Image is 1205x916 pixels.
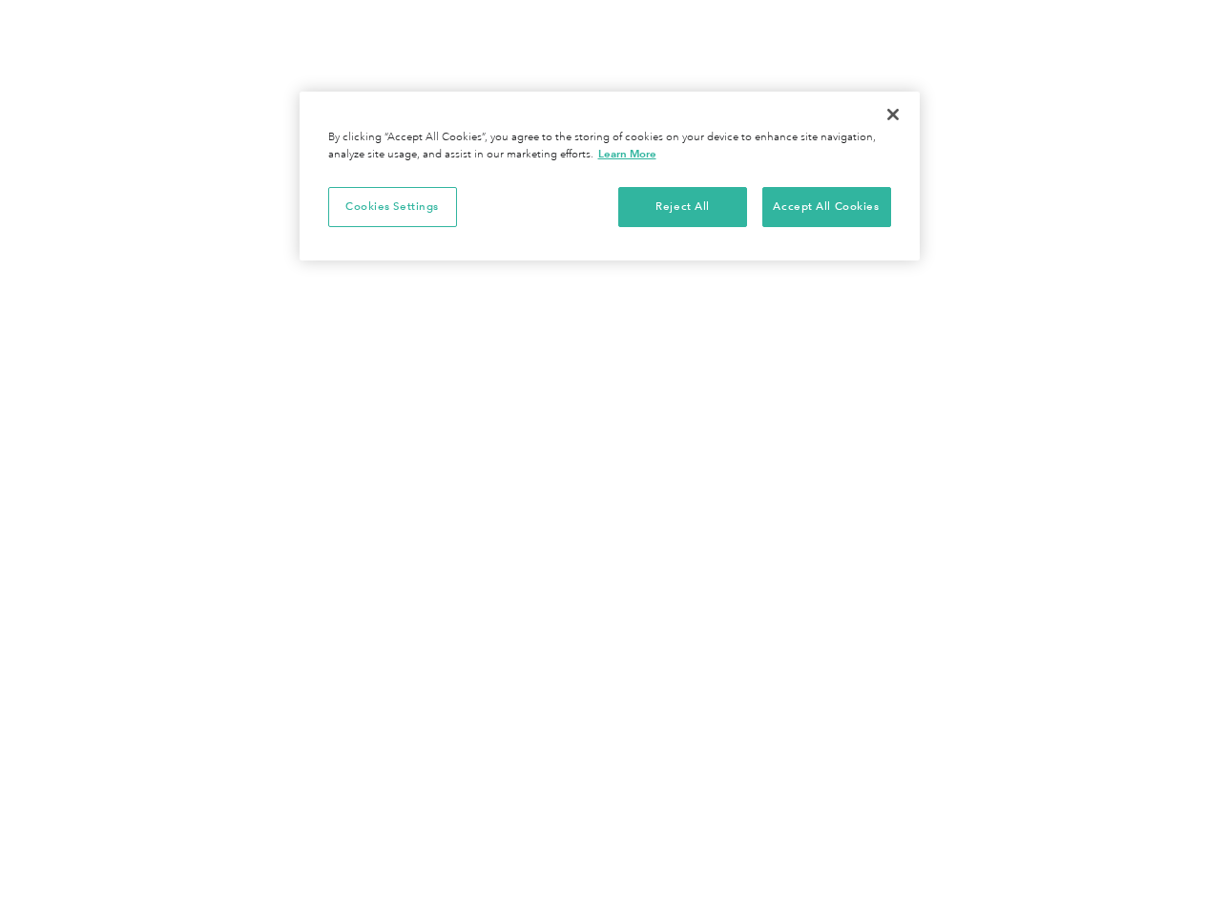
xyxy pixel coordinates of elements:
div: Cookie banner [300,92,920,260]
button: Reject All [618,187,747,227]
a: More information about your privacy, opens in a new tab [598,147,656,160]
div: Privacy [300,92,920,260]
button: Cookies Settings [328,187,457,227]
button: Accept All Cookies [762,187,891,227]
button: Close [872,94,914,135]
div: By clicking “Accept All Cookies”, you agree to the storing of cookies on your device to enhance s... [328,130,891,163]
